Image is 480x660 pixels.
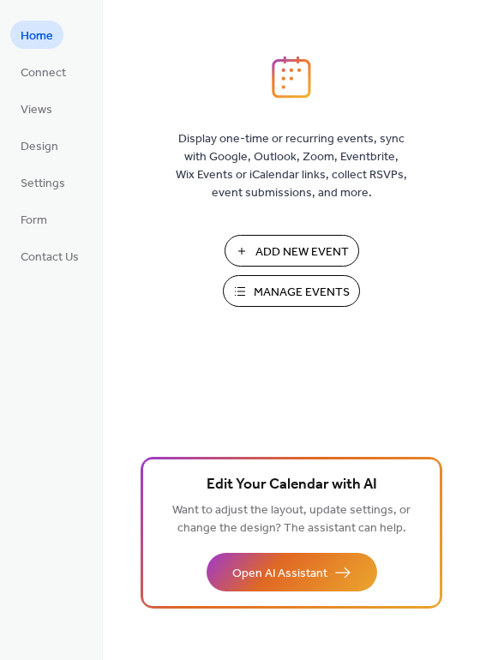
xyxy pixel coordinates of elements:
span: Add New Event [255,243,349,261]
span: Want to adjust the layout, update settings, or change the design? The assistant can help. [172,499,411,540]
span: Edit Your Calendar with AI [207,473,377,497]
span: Contact Us [21,249,79,267]
a: Settings [10,168,75,196]
a: Views [10,94,63,123]
img: logo_icon.svg [272,56,311,99]
button: Add New Event [225,235,359,267]
a: Contact Us [10,242,89,270]
span: Open AI Assistant [232,565,327,583]
button: Open AI Assistant [207,553,377,591]
a: Home [10,21,63,49]
a: Design [10,131,69,159]
span: Manage Events [254,284,350,302]
button: Manage Events [223,275,360,307]
a: Connect [10,57,76,86]
span: Views [21,101,52,119]
span: Form [21,212,47,230]
span: Connect [21,64,66,82]
span: Design [21,138,58,156]
a: Form [10,205,57,233]
span: Settings [21,175,65,193]
span: Home [21,27,53,45]
span: Display one-time or recurring events, sync with Google, Outlook, Zoom, Eventbrite, Wix Events or ... [176,130,407,202]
